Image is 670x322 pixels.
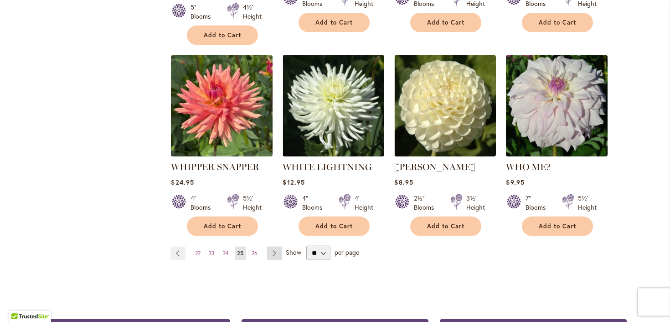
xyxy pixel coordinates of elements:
[578,194,597,212] div: 5½' Height
[506,55,608,156] img: Who Me?
[299,216,370,236] button: Add to Cart
[414,194,439,212] div: 2½" Blooms
[283,161,372,172] a: WHITE LIGHTNING
[427,19,464,26] span: Add to Cart
[171,178,194,186] span: $24.95
[394,55,496,156] img: WHITE NETTIE
[410,216,481,236] button: Add to Cart
[526,194,551,212] div: 7" Blooms
[171,150,273,158] a: WHIPPER SNAPPER
[187,25,258,45] button: Add to Cart
[283,150,384,158] a: WHITE LIGHTNING
[286,248,301,257] span: Show
[195,250,201,257] span: 22
[223,250,229,257] span: 24
[410,13,481,32] button: Add to Cart
[466,194,485,212] div: 3½' Height
[7,290,32,315] iframe: Launch Accessibility Center
[522,216,593,236] button: Add to Cart
[506,161,551,172] a: WHO ME?
[193,247,203,260] a: 22
[243,3,262,21] div: 4½' Height
[283,55,384,156] img: WHITE LIGHTNING
[427,222,464,230] span: Add to Cart
[204,222,241,230] span: Add to Cart
[394,150,496,158] a: WHITE NETTIE
[191,194,216,212] div: 4" Blooms
[191,3,216,21] div: 5" Blooms
[237,250,243,257] span: 25
[171,55,273,156] img: WHIPPER SNAPPER
[539,19,576,26] span: Add to Cart
[171,161,259,172] a: WHIPPER SNAPPER
[394,161,475,172] a: [PERSON_NAME]
[539,222,576,230] span: Add to Cart
[283,178,304,186] span: $12.95
[394,178,413,186] span: $8.95
[243,194,262,212] div: 5½' Height
[302,194,328,212] div: 4" Blooms
[522,13,593,32] button: Add to Cart
[206,247,217,260] a: 23
[299,13,370,32] button: Add to Cart
[355,194,373,212] div: 4' Height
[506,178,524,186] span: $9.95
[204,31,241,39] span: Add to Cart
[249,247,260,260] a: 26
[187,216,258,236] button: Add to Cart
[506,150,608,158] a: Who Me?
[221,247,231,260] a: 24
[315,222,353,230] span: Add to Cart
[252,250,258,257] span: 26
[335,248,359,257] span: per page
[209,250,215,257] span: 23
[315,19,353,26] span: Add to Cart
